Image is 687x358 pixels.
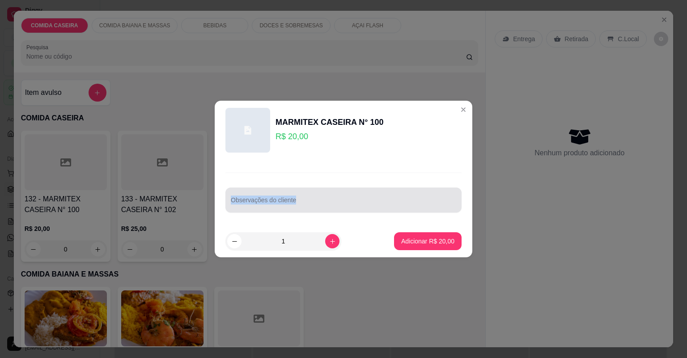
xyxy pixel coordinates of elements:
[227,234,242,248] button: decrease-product-quantity
[231,199,456,208] input: Observações do cliente
[401,237,454,246] p: Adicionar R$ 20,00
[276,116,384,128] div: MARMITEX CASEIRA N° 100
[456,102,471,117] button: Close
[394,232,462,250] button: Adicionar R$ 20,00
[325,234,339,248] button: increase-product-quantity
[276,130,384,143] p: R$ 20,00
